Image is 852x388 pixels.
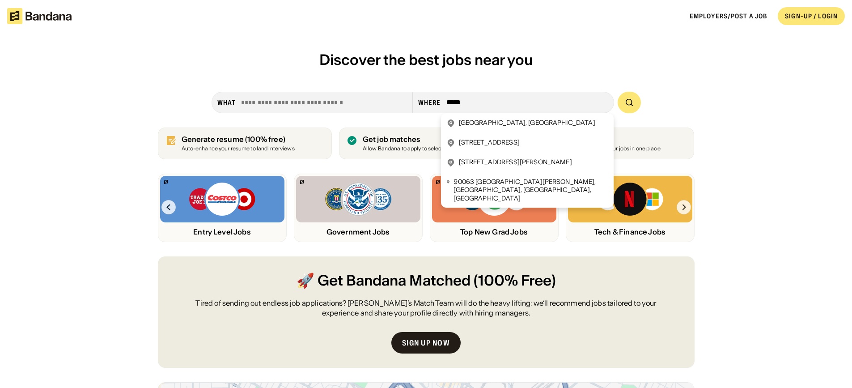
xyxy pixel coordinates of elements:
span: (100% free) [245,135,285,144]
div: Allow Bandana to apply to select jobs on your behalf [363,146,491,152]
div: 90063 [GEOGRAPHIC_DATA][PERSON_NAME], [GEOGRAPHIC_DATA], [GEOGRAPHIC_DATA], [GEOGRAPHIC_DATA] [454,178,608,202]
span: Discover the best jobs near you [319,51,533,69]
span: 🚀 Get Bandana Matched [297,271,471,291]
div: [STREET_ADDRESS][PERSON_NAME] [459,158,572,167]
a: Employers/Post a job [690,12,767,20]
img: Bandana logotype [7,8,72,24]
div: [STREET_ADDRESS] [459,138,520,147]
a: Generate resume (100% free)Auto-enhance your resume to land interviews [158,128,332,159]
div: Where [418,98,441,107]
img: Bandana logo [300,180,304,184]
a: Bandana logoTrader Joe’s, Costco, Target logosEntry Level Jobs [158,174,287,242]
div: Get job matches [363,135,491,144]
a: Get job matches Allow Bandana to apply to select jobs on your behalf [339,128,513,159]
div: Sign up now [402,339,450,346]
div: SIGN-UP / LOGIN [785,12,838,20]
div: Auto-enhance your resume to land interviews [182,146,295,152]
div: Tech & Finance Jobs [568,228,692,236]
div: Generate resume [182,135,295,144]
div: Top New Grad Jobs [432,228,556,236]
img: Right Arrow [677,200,691,214]
img: Left Arrow [161,200,176,214]
img: Bank of America, Netflix, Microsoft logos [596,181,664,217]
a: Bandana logoBank of America, Netflix, Microsoft logosTech & Finance Jobs [566,174,695,242]
div: Entry Level Jobs [160,228,284,236]
div: [GEOGRAPHIC_DATA], [GEOGRAPHIC_DATA] [459,119,595,128]
div: Tired of sending out endless job applications? [PERSON_NAME]’s Match Team will do the heavy lifti... [179,298,673,318]
img: Bandana logo [436,180,440,184]
div: Government Jobs [296,228,420,236]
img: Trader Joe’s, Costco, Target logos [188,181,256,217]
img: Bandana logo [164,180,168,184]
a: Bandana logoCapital One, Google, Delta logosTop New Grad Jobs [430,174,559,242]
img: FBI, DHS, MWRD logos [324,181,392,217]
a: Sign up now [391,332,461,354]
span: (100% Free) [474,271,556,291]
a: Bandana logoFBI, DHS, MWRD logosGovernment Jobs [294,174,423,242]
div: what [217,98,236,107]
